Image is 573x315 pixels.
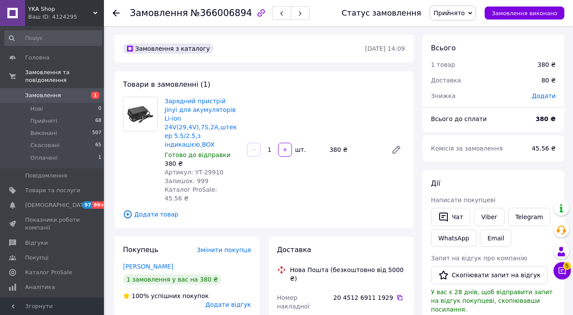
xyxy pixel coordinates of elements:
span: Замовлення [130,8,188,18]
span: YKA Shop [28,5,93,13]
span: Додати товар [123,210,405,219]
span: 0 [98,105,101,113]
div: Повернутися назад [113,9,120,17]
span: Покупці [25,254,49,262]
span: Готово до відправки [165,151,230,158]
span: Відгуки [25,239,48,247]
span: Змінити покупця [197,246,251,253]
span: Додати відгук [205,301,251,308]
button: Замовлення виконано [485,7,564,20]
div: успішних покупок [123,292,209,300]
span: Написати покупцеві [431,197,495,203]
div: Замовлення з каталогу [123,43,214,54]
span: Замовлення виконано [492,10,557,16]
span: 1 [91,92,100,99]
span: Знижка [431,92,456,99]
button: Email [480,230,511,247]
a: Зарядний пристрій Jinyi для акумуляторів Li-ion 24V(29,4V),7S,2A,штекер 5.5/2.5,з індикацією,BOX [165,98,237,148]
span: Прийняті [30,117,57,125]
span: Оплачені [30,154,58,162]
span: 1 [98,154,101,162]
span: Доставка [277,246,311,254]
span: [DEMOGRAPHIC_DATA] [25,201,89,209]
span: У вас є 28 днів, щоб відправити запит на відгук покупцеві, скопіювавши посилання. [431,289,553,313]
div: 80 ₴ [536,71,561,90]
div: Статус замовлення [342,9,421,17]
span: 97 [82,201,92,209]
span: 507 [92,129,101,137]
span: Комісія за замовлення [431,145,503,152]
div: Нова Пошта (безкоштовно від 5000 ₴) [288,266,408,283]
button: Скопіювати запит на відгук [431,266,548,284]
span: Замовлення та повідомлення [25,69,104,84]
span: 100% [132,292,149,299]
div: шт. [293,145,307,154]
button: Чат [431,208,470,226]
b: 380 ₴ [536,115,556,122]
span: Прийнято [434,10,465,16]
div: 380 ₴ [326,144,384,156]
input: Пошук [4,30,102,46]
a: Telegram [508,208,550,226]
span: Повідомлення [25,172,67,180]
span: 5 [563,262,571,270]
span: Скасовані [30,141,60,149]
span: Покупець [123,246,159,254]
span: Виконані [30,129,57,137]
a: WhatsApp [431,230,476,247]
div: 380 ₴ [537,60,556,69]
span: Каталог ProSale [25,269,72,276]
span: Номер накладної [277,294,310,310]
span: №366006894 [191,8,252,18]
div: 380 ₴ [165,159,240,168]
div: 20 4512 6911 1929 [333,293,405,302]
span: Всього до сплати [431,115,487,122]
span: Всього [431,44,456,52]
span: Запит на відгук про компанію [431,255,527,262]
span: Товари та послуги [25,187,80,194]
div: 1 замовлення у вас на 380 ₴ [123,274,221,285]
img: Зарядний пристрій Jinyi для акумуляторів Li-ion 24V(29,4V),7S,2A,штекер 5.5/2.5,з індикацією,BOX [123,97,157,131]
a: Viber [474,208,504,226]
span: Доставка [431,77,461,84]
span: Товари в замовленні (1) [123,80,210,89]
span: 45.56 ₴ [532,145,556,152]
span: Головна [25,54,49,62]
a: Редагувати [388,141,405,158]
span: 1 товар [431,61,455,68]
span: 68 [95,117,101,125]
span: Додати [532,92,556,99]
span: Каталог ProSale: 45.56 ₴ [165,186,217,202]
a: [PERSON_NAME] [123,263,173,270]
span: Показники роботи компанії [25,216,80,232]
button: Чат з покупцем5 [554,262,571,279]
span: Аналітика [25,283,55,291]
span: 65 [95,141,101,149]
div: Ваш ID: 4124295 [28,13,104,21]
span: Артикул: YT-29910 [165,169,223,176]
span: Замовлення [25,92,61,99]
time: [DATE] 14:09 [365,45,405,52]
span: 99+ [92,201,107,209]
span: Залишок: 999 [165,177,208,184]
span: Дії [431,179,440,187]
span: Нові [30,105,43,113]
